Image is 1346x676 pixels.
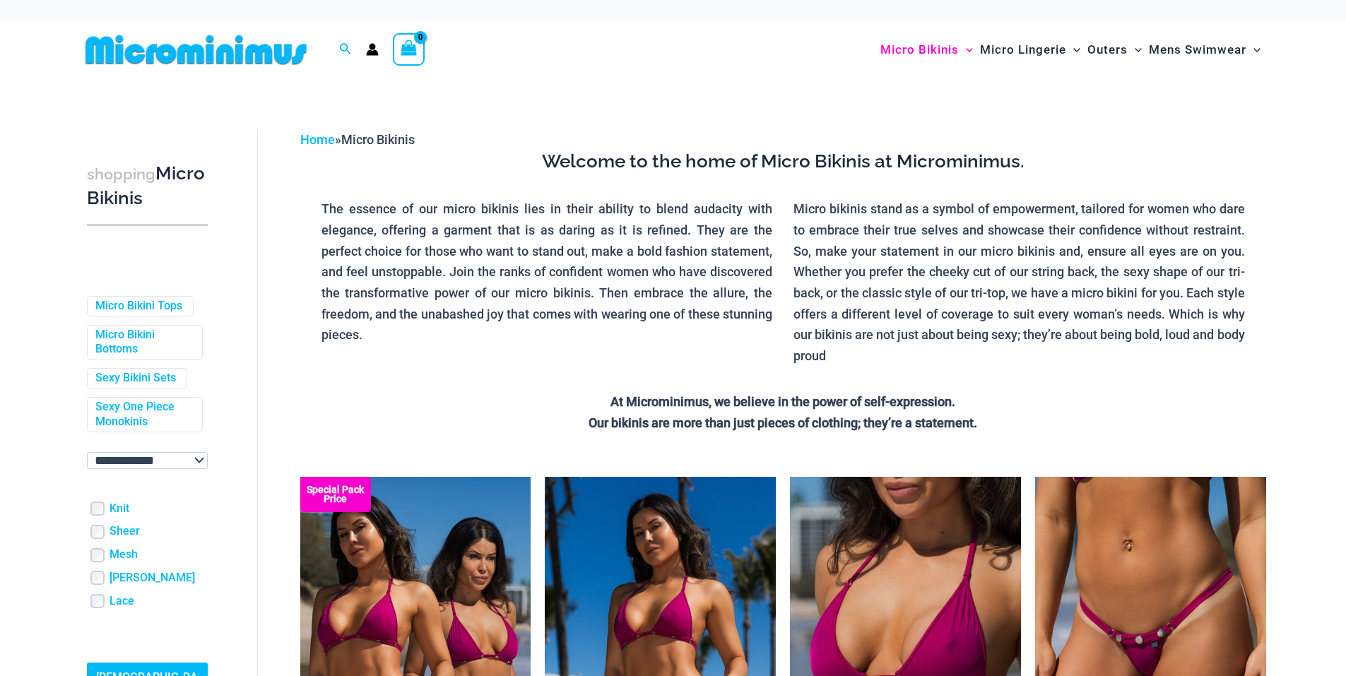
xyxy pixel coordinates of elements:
strong: Our bikinis are more than just pieces of clothing; they’re a statement. [589,415,977,430]
img: MM SHOP LOGO FLAT [80,34,312,66]
a: Micro Bikini Bottoms [95,328,191,357]
h3: Micro Bikinis [87,162,208,210]
a: Home [300,132,335,147]
a: Mesh [110,547,138,562]
span: Menu Toggle [1128,32,1142,68]
span: » [300,132,415,147]
a: Knit [110,502,129,516]
span: Menu Toggle [1246,32,1261,68]
span: Outers [1087,32,1128,68]
a: Search icon link [339,41,352,59]
p: The essence of our micro bikinis lies in their ability to blend audacity with elegance, offering ... [321,198,773,345]
a: Mens SwimwearMenu ToggleMenu Toggle [1145,28,1264,71]
a: OutersMenu ToggleMenu Toggle [1084,28,1145,71]
span: Mens Swimwear [1149,32,1246,68]
p: Micro bikinis stand as a symbol of empowerment, tailored for women who dare to embrace their true... [793,198,1245,367]
select: wpc-taxonomy-pa_color-745982 [87,452,208,469]
span: Micro Bikinis [341,132,415,147]
a: Lace [110,594,134,609]
a: View Shopping Cart, empty [393,33,425,66]
a: [PERSON_NAME] [110,571,195,586]
span: Micro Bikinis [880,32,959,68]
span: Menu Toggle [1066,32,1080,68]
a: Micro LingerieMenu ToggleMenu Toggle [976,28,1084,71]
a: Account icon link [366,43,379,56]
strong: At Microminimus, we believe in the power of self-expression. [610,394,955,409]
span: Menu Toggle [959,32,973,68]
a: Micro Bikini Tops [95,299,182,314]
span: Micro Lingerie [980,32,1066,68]
h3: Welcome to the home of Micro Bikinis at Microminimus. [311,150,1256,174]
b: Special Pack Price [300,485,371,504]
nav: Site Navigation [875,26,1267,73]
span: shopping [87,165,155,183]
a: Sexy One Piece Monokinis [95,400,191,429]
a: Micro BikinisMenu ToggleMenu Toggle [877,28,976,71]
a: Sheer [110,524,140,539]
a: Sexy Bikini Sets [95,371,176,386]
